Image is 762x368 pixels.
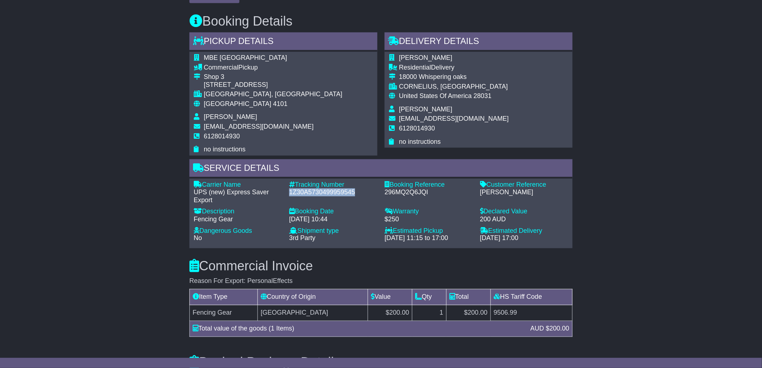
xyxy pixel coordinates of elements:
[399,125,435,132] span: 6128014930
[204,133,240,140] span: 6128014930
[289,208,377,216] div: Booking Date
[204,90,342,98] div: [GEOGRAPHIC_DATA], [GEOGRAPHIC_DATA]
[385,189,473,196] div: 296MQ2Q6JQI
[399,73,509,81] div: 18000 Whispering oaks
[480,216,568,223] div: 200 AUD
[258,289,368,305] td: Country of Origin
[412,305,446,321] td: 1
[194,189,282,204] div: UPS (new) Express Saver Export
[385,216,473,223] div: $250
[446,305,490,321] td: $200.00
[399,64,509,72] div: Delivery
[385,32,573,52] div: Delivery Details
[368,289,412,305] td: Value
[194,216,282,223] div: Fencing Gear
[527,324,573,334] div: AUD $200.00
[189,159,573,179] div: Service Details
[204,123,314,130] span: [EMAIL_ADDRESS][DOMAIN_NAME]
[189,324,527,334] div: Total value of the goods (1 Items)
[194,208,282,216] div: Description
[289,235,315,242] span: 3rd Party
[490,289,572,305] td: HS Tariff Code
[204,64,342,72] div: Pickup
[412,289,446,305] td: Qty
[480,235,568,243] div: [DATE] 17:00
[399,64,431,71] span: Residential
[480,227,568,235] div: Estimated Delivery
[399,54,452,61] span: [PERSON_NAME]
[399,138,441,145] span: no instructions
[194,181,282,189] div: Carrier Name
[399,92,472,99] span: United States Of America
[204,54,287,61] span: MBE [GEOGRAPHIC_DATA]
[385,181,473,189] div: Booking Reference
[204,146,246,153] span: no instructions
[490,305,572,321] td: 9506.99
[480,189,568,196] div: [PERSON_NAME]
[385,208,473,216] div: Warranty
[446,289,490,305] td: Total
[194,235,202,242] span: No
[385,235,473,243] div: [DATE] 11:15 to 17:00
[189,278,573,285] div: Reason For Export: PersonalEffects
[189,32,377,52] div: Pickup Details
[399,83,509,91] div: CORNELIUS, [GEOGRAPHIC_DATA]
[204,81,342,89] div: [STREET_ADDRESS]
[189,14,573,28] h3: Booking Details
[399,115,509,122] span: [EMAIL_ADDRESS][DOMAIN_NAME]
[190,289,258,305] td: Item Type
[189,259,573,274] h3: Commercial Invoice
[289,189,377,196] div: 1Z30A5730499959545
[273,100,287,107] span: 4101
[204,64,238,71] span: Commercial
[474,92,492,99] span: 28031
[480,208,568,216] div: Declared Value
[289,181,377,189] div: Tracking Number
[204,100,271,107] span: [GEOGRAPHIC_DATA]
[289,216,377,223] div: [DATE] 10:44
[480,181,568,189] div: Customer Reference
[204,113,257,120] span: [PERSON_NAME]
[190,305,258,321] td: Fencing Gear
[204,73,342,81] div: Shop 3
[258,305,368,321] td: [GEOGRAPHIC_DATA]
[194,227,282,235] div: Dangerous Goods
[399,106,452,113] span: [PERSON_NAME]
[289,227,377,235] div: Shipment type
[368,305,412,321] td: $200.00
[385,227,473,235] div: Estimated Pickup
